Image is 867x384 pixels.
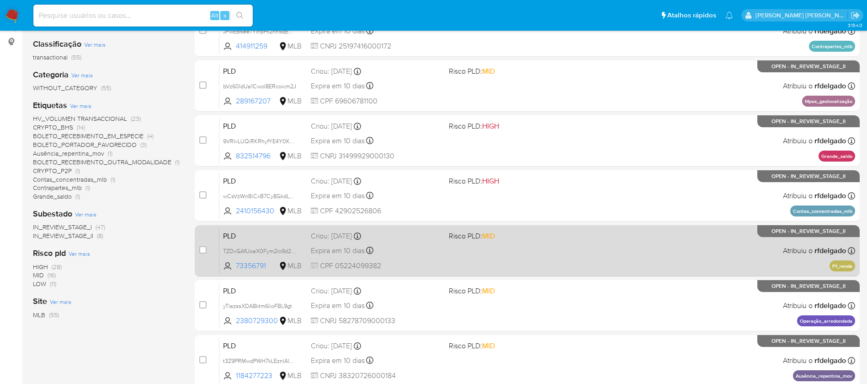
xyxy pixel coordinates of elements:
a: Sair [851,11,860,20]
span: 3.154.0 [848,22,862,29]
span: Alt [211,11,218,20]
button: search-icon [230,9,249,22]
span: s [223,11,226,20]
input: Pesquise usuários ou casos... [33,10,253,22]
p: renata.fdelgado@mercadopago.com.br [755,11,848,20]
a: Notificações [725,11,733,19]
span: Atalhos rápidos [667,11,716,20]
